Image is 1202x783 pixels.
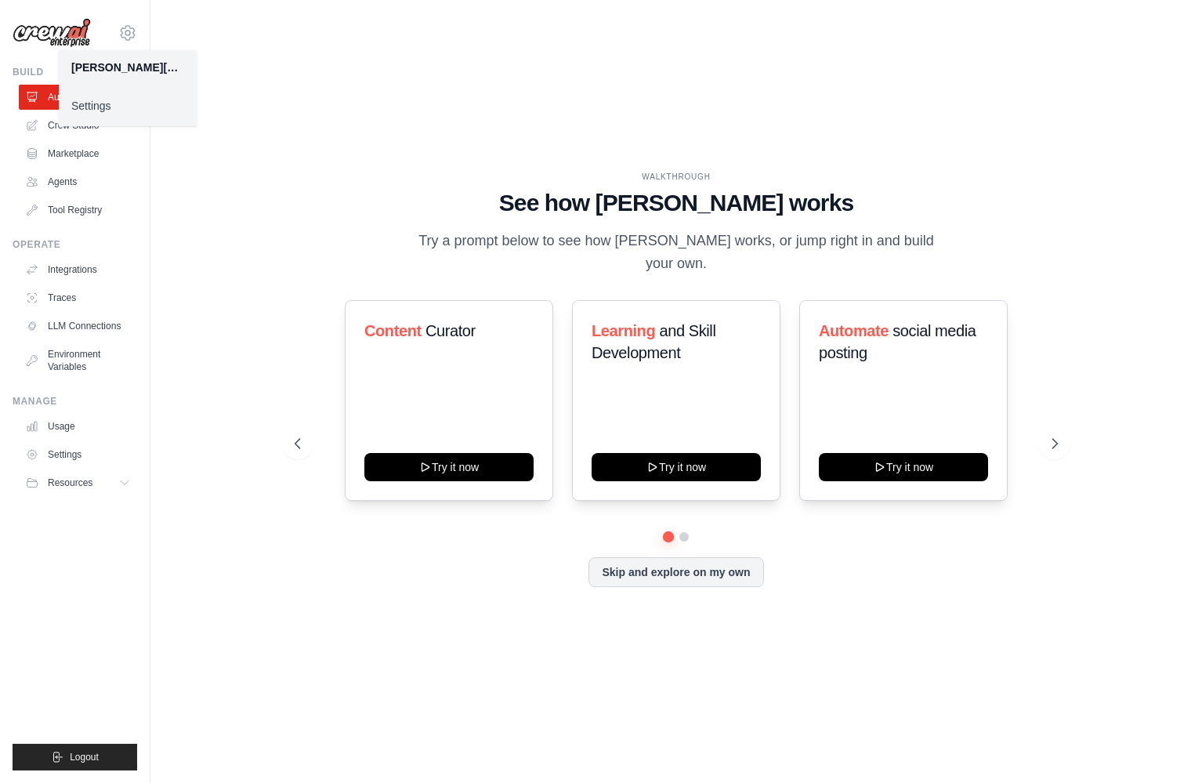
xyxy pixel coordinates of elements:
div: [PERSON_NAME][EMAIL_ADDRESS][DOMAIN_NAME] [71,60,184,75]
span: Resources [48,477,92,489]
span: social media posting [819,322,976,361]
a: Automations [19,85,137,110]
h1: See how [PERSON_NAME] works [295,189,1058,217]
button: Skip and explore on my own [588,557,763,587]
button: Try it now [819,453,988,481]
div: Operate [13,238,137,251]
a: Crew Studio [19,113,137,138]
a: Tool Registry [19,198,137,223]
span: Automate [819,322,889,339]
div: Manage [13,395,137,408]
a: Agents [19,169,137,194]
a: Settings [59,92,197,120]
a: Usage [19,414,137,439]
button: Logout [13,744,137,770]
button: Resources [19,470,137,495]
a: Settings [19,442,137,467]
p: Try a prompt below to see how [PERSON_NAME] works, or jump right in and build your own. [413,230,940,276]
div: Build [13,66,137,78]
span: and Skill Development [592,322,715,361]
button: Try it now [364,453,534,481]
div: WALKTHROUGH [295,171,1058,183]
iframe: Chat Widget [1124,708,1202,783]
span: Content [364,322,422,339]
a: Integrations [19,257,137,282]
a: Environment Variables [19,342,137,379]
img: Logo [13,18,91,48]
span: Learning [592,322,655,339]
a: Marketplace [19,141,137,166]
span: Logout [70,751,99,763]
button: Try it now [592,453,761,481]
a: Traces [19,285,137,310]
a: LLM Connections [19,314,137,339]
span: Curator [425,322,476,339]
